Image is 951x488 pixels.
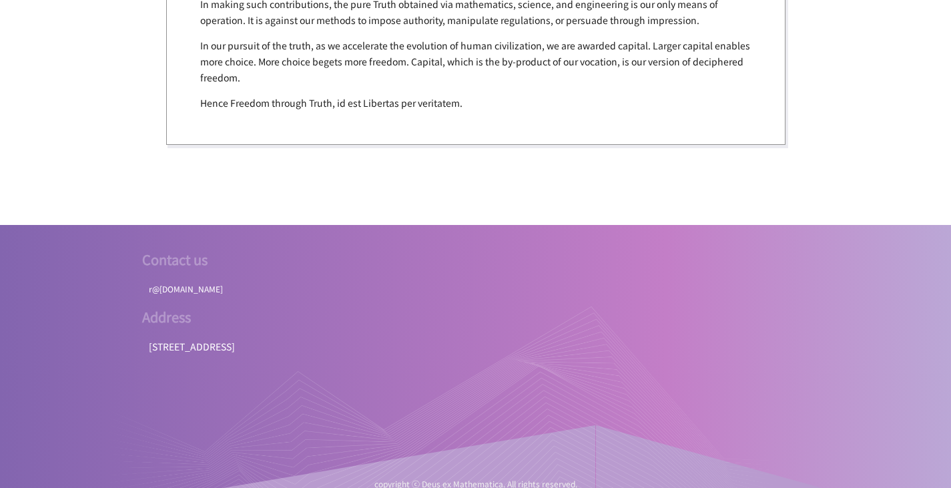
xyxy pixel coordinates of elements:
a: r@[DOMAIN_NAME] [142,280,230,297]
p: In our pursuit of the truth, as we accelerate the evolution of human civilization, we are awarded... [200,37,751,85]
p: Hence Freedom through Truth, id est Libertas per veritatem. [200,95,751,111]
h2: Contact us [142,250,810,269]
